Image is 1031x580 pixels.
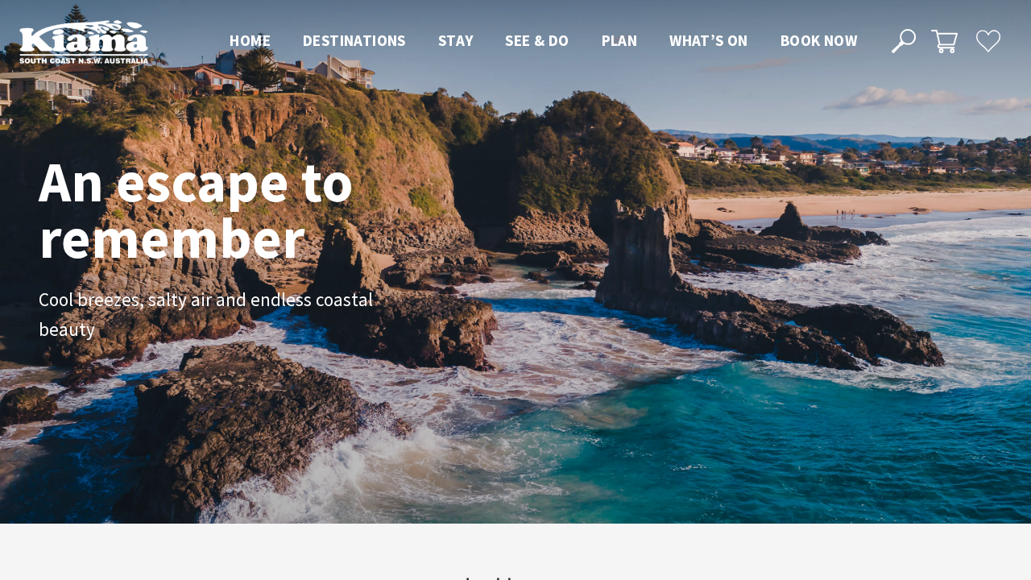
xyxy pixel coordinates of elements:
span: Stay [438,31,474,50]
span: Home [230,31,271,50]
p: Cool breezes, salty air and endless coastal beauty [39,285,401,345]
span: Destinations [303,31,406,50]
img: Kiama Logo [19,19,148,64]
span: What’s On [669,31,748,50]
span: Book now [780,31,857,50]
h1: An escape to remember [39,153,482,266]
nav: Main Menu [213,28,873,55]
span: See & Do [505,31,569,50]
span: Plan [602,31,638,50]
